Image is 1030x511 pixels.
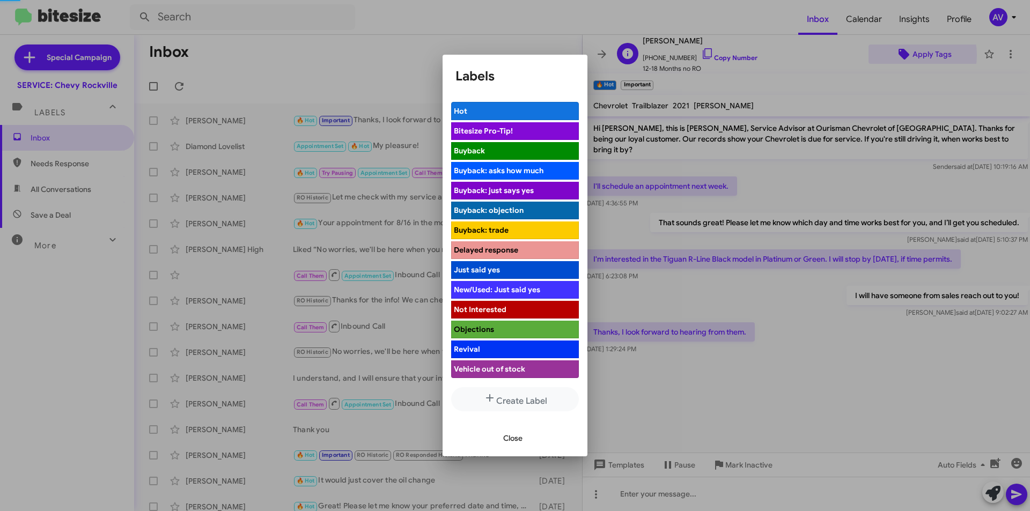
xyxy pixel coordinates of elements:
span: Revival [454,344,480,354]
button: Create Label [451,387,579,411]
span: Buyback: asks how much [454,166,543,175]
span: Buyback: trade [454,225,509,235]
span: Not Interested [454,305,506,314]
span: Objections [454,324,494,334]
span: Buyback: objection [454,205,524,215]
h1: Labels [455,68,575,85]
button: Close [495,428,531,448]
span: Hot [454,106,467,116]
span: Buyback: just says yes [454,186,534,195]
span: Just said yes [454,265,500,275]
span: Buyback [454,146,485,155]
span: Bitesize Pro-Tip! [454,126,513,136]
span: New/Used: Just said yes [454,285,540,294]
span: Vehicle out of stock [454,364,525,374]
span: Close [503,428,523,448]
span: Delayed response [454,245,518,255]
